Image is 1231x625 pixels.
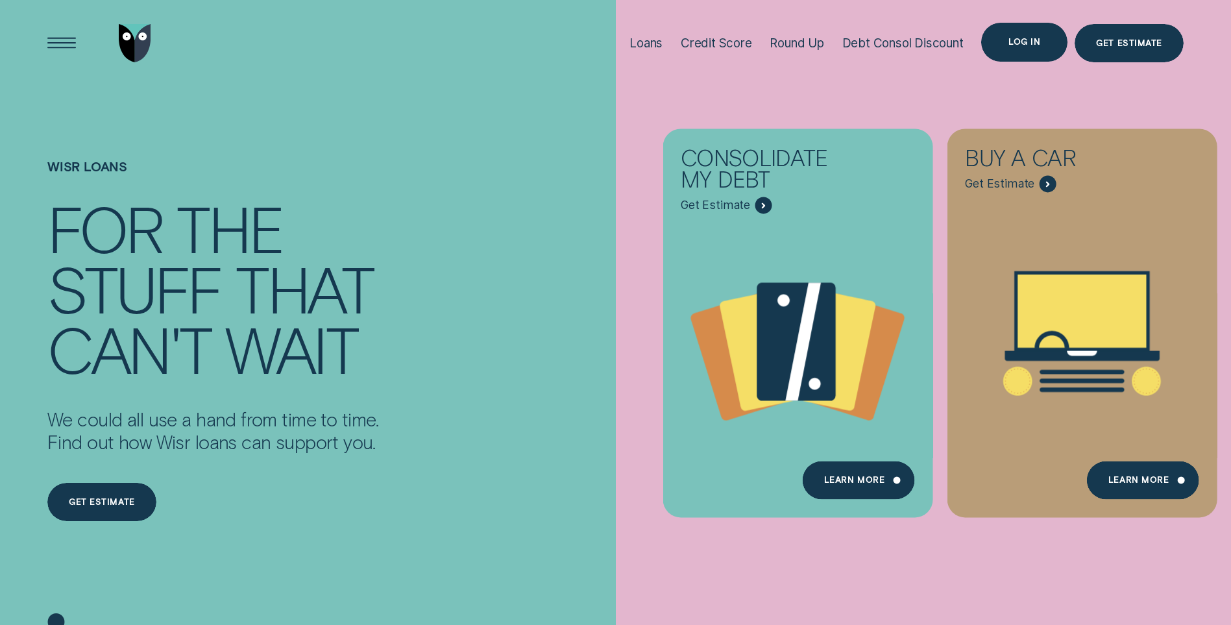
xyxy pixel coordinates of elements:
div: Loans [629,36,663,51]
p: We could all use a hand from time to time. Find out how Wisr loans can support you. [47,408,379,454]
button: Open Menu [42,24,81,63]
a: Consolidate my debt - Learn more [663,129,933,507]
a: Get estimate [47,483,156,522]
a: Learn more [803,461,915,500]
h1: Wisr loans [47,159,379,199]
span: Get Estimate [965,177,1034,191]
div: Round Up [770,36,824,51]
div: Buy a car [965,147,1138,175]
div: Debt Consol Discount [842,36,964,51]
a: Get Estimate [1075,24,1184,63]
div: For [47,198,162,258]
div: Log in [1008,38,1040,46]
div: Credit Score [681,36,752,51]
a: Learn More [1087,461,1199,500]
span: Get Estimate [681,198,750,212]
div: stuff [47,258,221,319]
button: Log in [981,23,1067,62]
h4: For the stuff that can't wait [47,198,379,378]
a: Buy a car - Learn more [947,129,1217,507]
div: the [177,198,283,258]
img: Wisr [119,24,151,63]
div: that [236,258,372,319]
div: can't [47,319,211,379]
div: Consolidate my debt [681,147,853,197]
div: wait [225,319,357,379]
